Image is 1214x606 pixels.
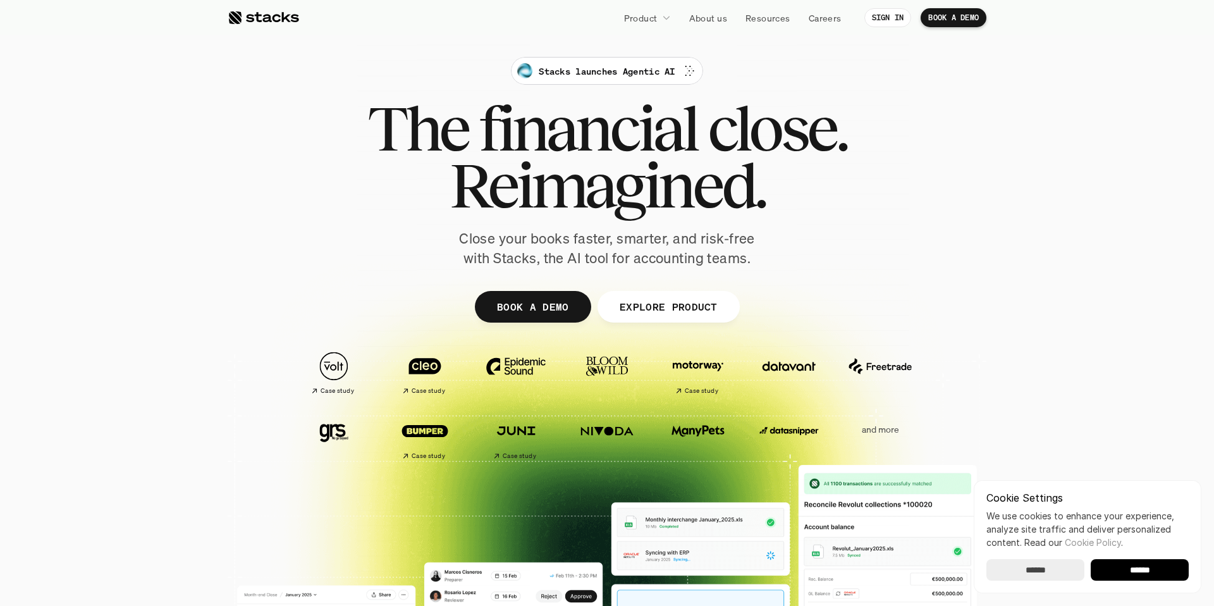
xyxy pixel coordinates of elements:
span: Reimagined. [450,157,765,214]
a: Careers [801,6,849,29]
a: EXPLORE PRODUCT [597,291,739,323]
a: Case study [386,345,464,400]
p: Product [624,11,658,25]
a: Privacy Policy [149,293,205,302]
p: BOOK A DEMO [497,297,569,316]
a: BOOK A DEMO [921,8,986,27]
span: Read our . [1024,537,1123,548]
span: close. [708,100,847,157]
p: Resources [745,11,790,25]
p: Close your books faster, smarter, and risk-free with Stacks, the AI tool for accounting teams. [449,229,765,268]
h2: Case study [685,387,718,395]
a: Case study [477,410,555,465]
a: Case study [386,410,464,465]
p: We use cookies to enhance your experience, analyze site traffic and deliver personalized content. [986,509,1189,549]
span: The [367,100,468,157]
a: SIGN IN [864,8,912,27]
h2: Case study [503,452,536,460]
p: BOOK A DEMO [928,13,979,22]
a: About us [682,6,735,29]
p: About us [689,11,727,25]
p: and more [841,424,919,435]
h2: Case study [321,387,354,395]
h2: Case study [412,452,445,460]
a: Cookie Policy [1065,537,1121,548]
a: BOOK A DEMO [475,291,591,323]
p: EXPLORE PRODUCT [619,297,717,316]
p: Careers [809,11,842,25]
h2: Case study [412,387,445,395]
p: Cookie Settings [986,493,1189,503]
a: Case study [295,345,373,400]
p: SIGN IN [872,13,904,22]
p: Stacks launches Agentic AI [539,65,675,78]
a: Resources [738,6,798,29]
a: Case study [659,345,737,400]
span: financial [479,100,697,157]
a: Stacks launches Agentic AI [511,57,702,85]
